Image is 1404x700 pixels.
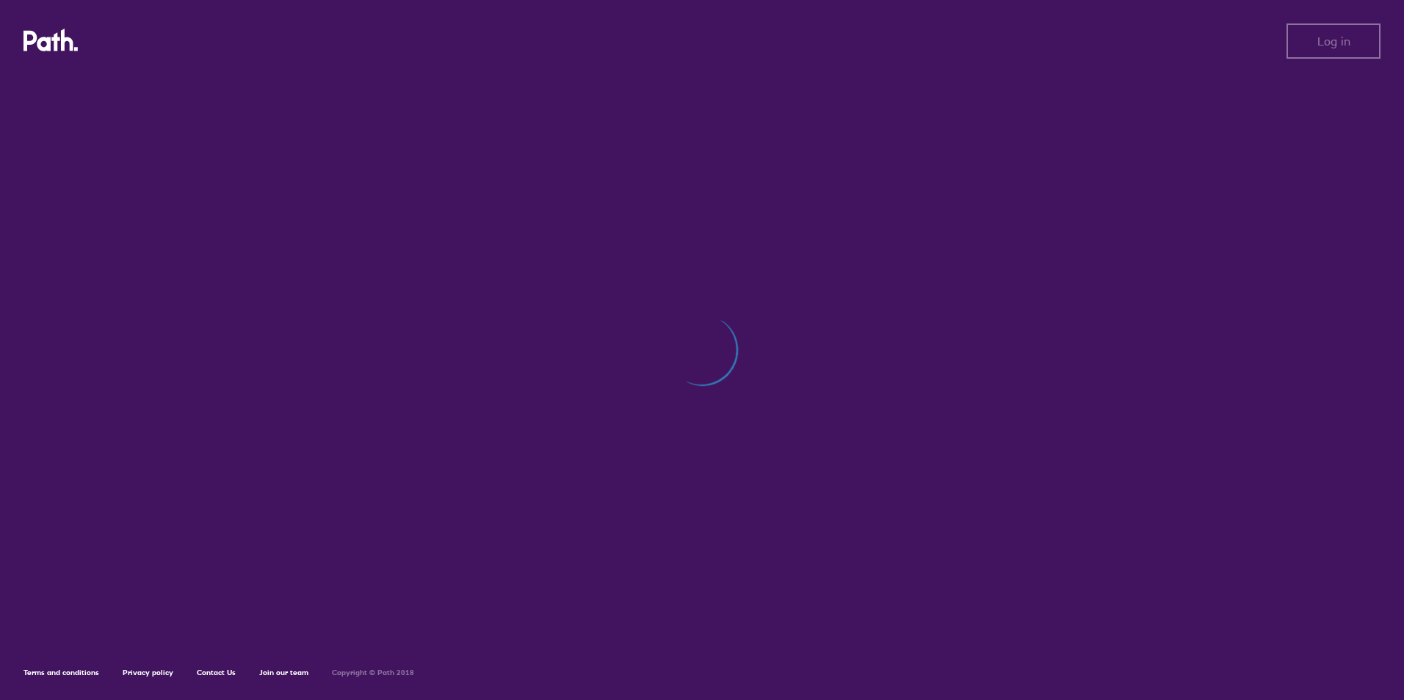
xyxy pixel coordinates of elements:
[23,668,99,677] a: Terms and conditions
[332,668,414,677] h6: Copyright © Path 2018
[1317,34,1350,48] span: Log in
[123,668,173,677] a: Privacy policy
[197,668,236,677] a: Contact Us
[1287,23,1381,59] button: Log in
[259,668,308,677] a: Join our team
